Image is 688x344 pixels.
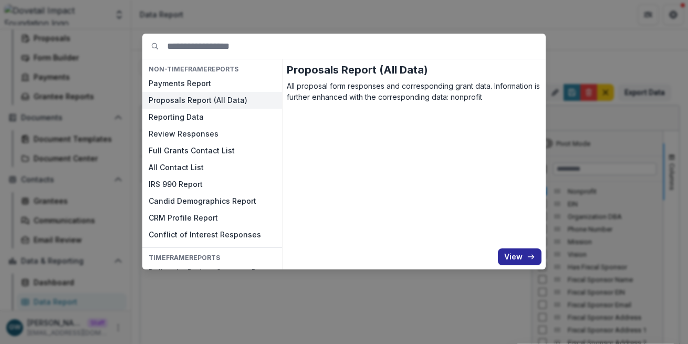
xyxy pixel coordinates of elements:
[142,176,282,193] button: IRS 990 Report
[142,210,282,226] button: CRM Profile Report
[142,64,282,75] h4: NON-TIMEFRAME Reports
[142,126,282,142] button: Review Responses
[142,252,282,264] h4: TIMEFRAME Reports
[142,159,282,176] button: All Contact List
[142,92,282,109] button: Proposals Report (All Data)
[287,64,541,76] h2: Proposals Report (All Data)
[498,248,541,265] button: View
[142,193,282,210] button: Candid Demographics Report
[142,109,282,126] button: Reporting Data
[142,226,282,243] button: Conflict of Interest Responses
[142,75,282,92] button: Payments Report
[287,80,541,102] p: All proposal form responses and corresponding grant data. Information is further enhanced with th...
[142,142,282,159] button: Full Grants Contact List
[142,264,282,281] button: Dollars by Budget Category Report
